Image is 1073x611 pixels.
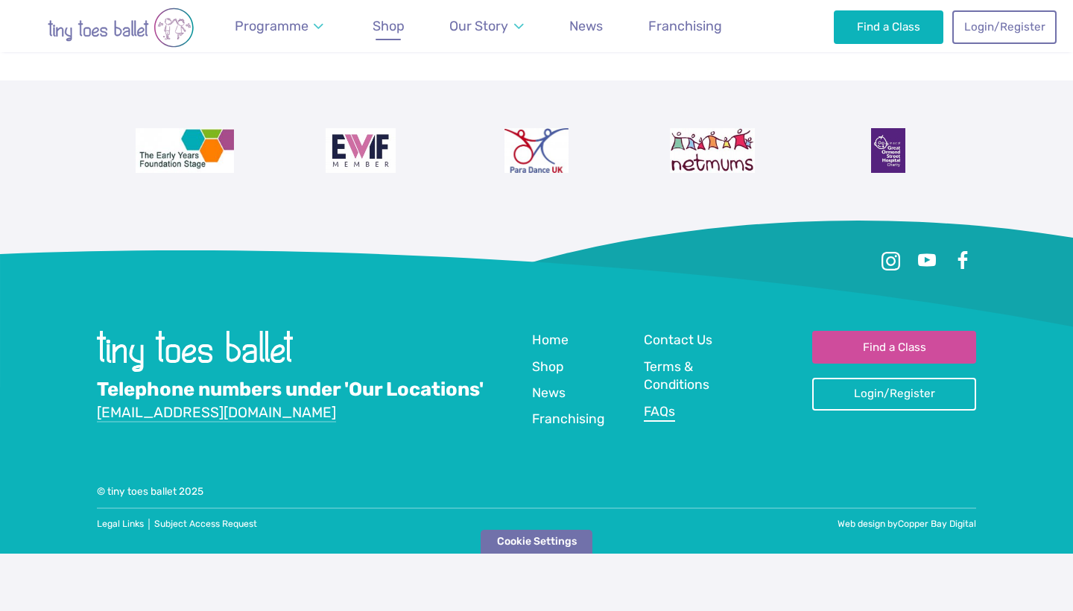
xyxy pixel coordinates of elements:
[136,128,234,173] img: The Early Years Foundation Stage
[569,18,603,34] span: News
[481,530,592,554] div: Cookie Settings
[449,18,508,34] span: Our Story
[326,128,396,173] img: Encouraging Women Into Franchising
[366,10,411,43] a: Shop
[97,404,336,422] a: [EMAIL_ADDRESS][DOMAIN_NAME]
[878,247,905,274] a: Instagram
[644,404,675,419] span: FAQs
[97,484,976,498] div: © tiny toes ballet 2025
[97,361,293,375] a: Go to home page
[914,247,940,274] a: Youtube
[16,7,225,48] img: tiny toes ballet
[97,331,293,371] img: tiny toes ballet
[644,402,675,422] a: FAQs
[812,378,976,411] a: Login/Register
[898,519,976,529] a: Copper Bay Digital
[949,247,976,274] a: Facebook
[644,332,712,347] span: Contact Us
[812,331,976,364] a: Find a Class
[644,331,712,351] a: Contact Us
[648,18,722,34] span: Franchising
[154,519,257,529] a: Subject Access Request
[443,10,531,43] a: Our Story
[644,359,709,393] span: Terms & Conditions
[536,518,976,531] div: Web design by
[952,10,1057,43] a: Login/Register
[532,331,569,351] a: Home
[532,332,569,347] span: Home
[532,359,563,374] span: Shop
[235,18,308,34] span: Programme
[532,385,566,400] span: News
[532,358,563,378] a: Shop
[97,378,484,402] a: Telephone numbers under 'Our Locations'
[563,10,610,43] a: News
[532,410,605,430] a: Franchising
[642,10,729,43] a: Franchising
[532,384,566,404] a: News
[504,128,569,173] img: Para Dance UK
[644,358,742,396] a: Terms & Conditions
[373,18,405,34] span: Shop
[834,10,943,43] a: Find a Class
[97,519,144,529] a: Legal Links
[228,10,331,43] a: Programme
[532,411,605,426] span: Franchising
